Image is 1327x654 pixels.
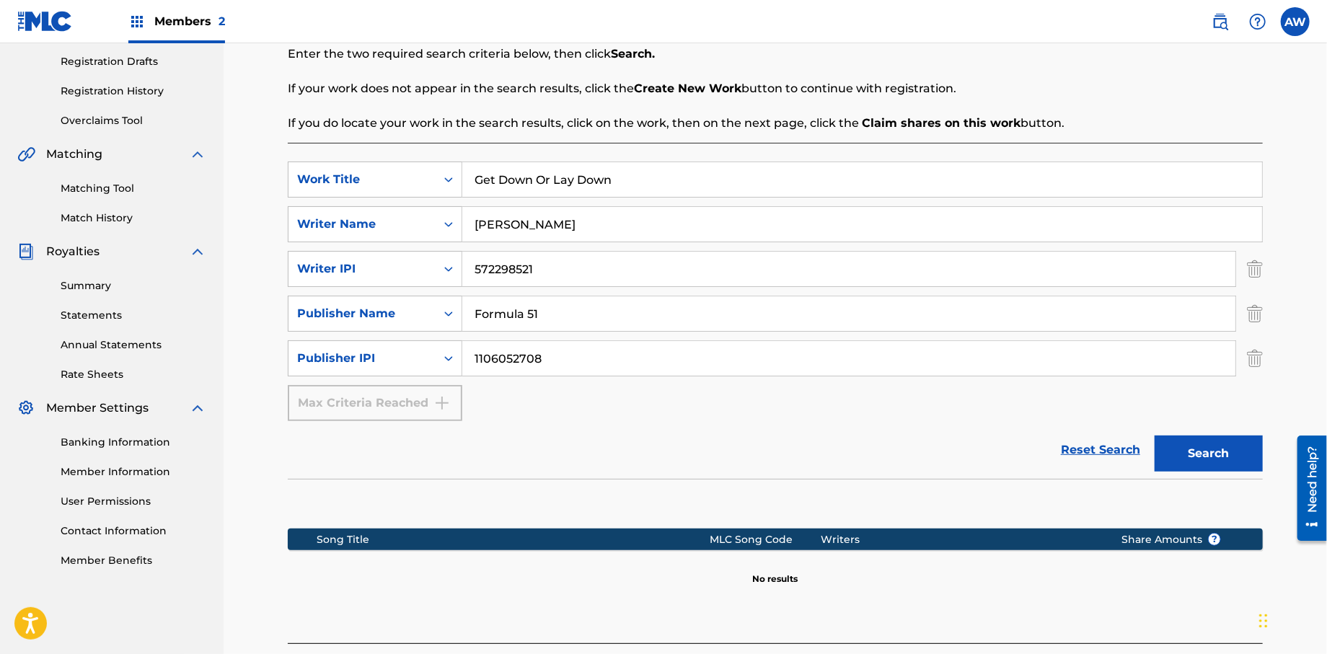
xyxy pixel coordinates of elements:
a: Summary [61,278,206,293]
span: Royalties [46,243,100,260]
span: 2 [219,14,225,28]
a: Member Benefits [61,553,206,568]
a: User Permissions [61,494,206,509]
a: Registration Drafts [61,54,206,69]
a: Matching Tool [61,181,206,196]
img: expand [189,146,206,163]
div: User Menu [1281,7,1310,36]
img: help [1249,13,1266,30]
img: Royalties [17,243,35,260]
a: Match History [61,211,206,226]
iframe: Chat Widget [1255,585,1327,654]
div: Publisher Name [297,305,427,322]
a: Registration History [61,84,206,99]
img: Top Rightsholders [128,13,146,30]
img: Delete Criterion [1247,340,1263,376]
span: Members [154,13,225,30]
div: Writers [821,532,1099,547]
span: Member Settings [46,399,149,417]
img: search [1212,13,1229,30]
button: Search [1155,436,1263,472]
div: Work Title [297,171,427,188]
div: Writer Name [297,216,427,233]
a: Rate Sheets [61,367,206,382]
img: Delete Criterion [1247,251,1263,287]
span: Share Amounts [1121,532,1221,547]
img: Delete Criterion [1247,296,1263,332]
p: If you do locate your work in the search results, click on the work, then on the next page, click... [288,115,1263,132]
a: Statements [61,308,206,323]
a: Public Search [1206,7,1235,36]
img: MLC Logo [17,11,73,32]
img: expand [189,243,206,260]
a: Overclaims Tool [61,113,206,128]
div: Help [1243,7,1272,36]
a: Banking Information [61,435,206,450]
img: expand [189,399,206,417]
p: Enter the two required search criteria below, then click [288,45,1263,63]
form: Search Form [288,162,1263,479]
strong: Search. [611,47,655,61]
div: Publisher IPI [297,350,427,367]
span: Matching [46,146,102,163]
div: Writer IPI [297,260,427,278]
img: Member Settings [17,399,35,417]
div: MLC Song Code [710,532,821,547]
div: Drag [1259,599,1268,642]
div: Song Title [317,532,710,547]
span: ? [1209,534,1220,545]
p: If your work does not appear in the search results, click the button to continue with registration. [288,80,1263,97]
a: Contact Information [61,523,206,539]
iframe: Resource Center [1287,430,1327,546]
img: Matching [17,146,35,163]
strong: Claim shares on this work [862,116,1020,130]
a: Annual Statements [61,337,206,353]
p: No results [753,555,798,585]
a: Member Information [61,464,206,480]
strong: Create New Work [634,81,741,95]
a: Reset Search [1054,434,1147,466]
